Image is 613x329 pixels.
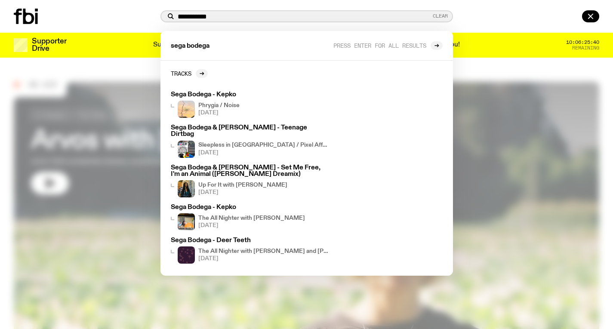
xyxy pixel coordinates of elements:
span: [DATE] [198,150,329,156]
span: [DATE] [198,256,329,261]
h3: Supporter Drive [32,38,66,52]
h2: Tracks [171,70,191,77]
a: Sega Bodega & [PERSON_NAME] - Set Me Free, I'm an Animal ([PERSON_NAME] Dreamix)Ify - a Brown Ski... [167,161,333,201]
span: [DATE] [198,223,305,228]
span: [DATE] [198,190,287,195]
h4: The All Nighter with [PERSON_NAME] and [PERSON_NAME] [198,249,329,254]
img: A collage of images, diagrams and memes, generally giving the vibe of singing/computer [178,141,195,158]
h4: The All Nighter with [PERSON_NAME] [198,215,305,221]
span: [DATE] [198,110,240,116]
span: Remaining [572,46,599,50]
a: Tracks [171,69,208,78]
button: Clear [433,14,448,18]
span: Press enter for all results [333,42,426,49]
p: Supporter Drive 2025: Shaping the future of our city’s music, arts, and culture - with the help o... [153,41,460,49]
a: Sega Bodega - Deer TeethThe All Nighter with [PERSON_NAME] and [PERSON_NAME][DATE] [167,234,333,267]
img: Ify - a Brown Skin girl with black braided twists, looking up to the side with her tongue stickin... [178,180,195,197]
span: sega bodega [171,43,209,49]
h4: Sleepless in [GEOGRAPHIC_DATA] / Pixel Affection w [PERSON_NAME] [198,142,329,148]
h4: Up For It with [PERSON_NAME] [198,182,287,188]
a: Press enter for all results [333,41,443,50]
h3: Sega Bodega - Kepko [171,204,329,211]
a: Sega Bodega & [PERSON_NAME] - Teenage DirtbagA collage of images, diagrams and memes, generally g... [167,121,333,161]
span: 10:06:25:40 [566,40,599,45]
a: Sega Bodega - KepkoPhrygia / Noise[DATE] [167,88,333,121]
h4: Phrygia / Noise [198,103,240,108]
h3: Sega Bodega - Kepko [171,92,329,98]
h3: Sega Bodega & [PERSON_NAME] - Set Me Free, I'm an Animal ([PERSON_NAME] Dreamix) [171,165,329,178]
h3: Sega Bodega & [PERSON_NAME] - Teenage Dirtbag [171,125,329,138]
h3: Sega Bodega - Deer Teeth [171,237,329,244]
a: Sega Bodega - KepkoThe All Nighter with [PERSON_NAME][DATE] [167,201,333,234]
